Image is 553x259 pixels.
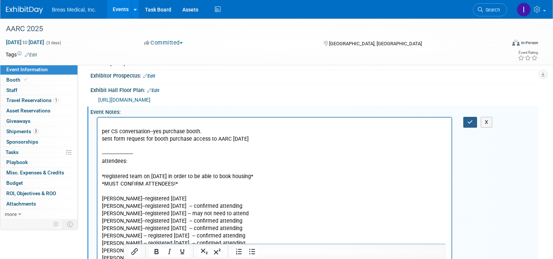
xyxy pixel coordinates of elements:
span: more [5,211,17,217]
div: AARC 2025 [3,22,493,36]
div: In-Person [521,40,538,46]
a: AARC Congress 2025: Breas Medical: My Account [4,197,123,203]
span: 3 [33,128,39,134]
a: Giveaways [0,116,77,126]
span: ROI, Objectives & ROO [6,190,56,196]
a: Tasks [0,147,77,157]
span: Budget [6,180,23,186]
a: [URL][DOMAIN_NAME] [35,212,88,218]
div: Event Format [459,39,539,50]
a: Edit [143,73,155,79]
span: to [21,39,29,45]
span: 1 [53,98,59,103]
span: [DATE] [DATE] [6,39,44,46]
a: Booth [0,75,77,85]
button: Insert/edit link [128,246,141,257]
button: Bullet list [246,246,258,257]
a: Misc. Expenses & Credits [0,168,77,178]
i: Booth reservation complete [24,78,27,82]
img: Inga Dolezar [517,3,531,17]
span: [GEOGRAPHIC_DATA], [GEOGRAPHIC_DATA] [329,41,422,46]
span: Playbook [6,159,28,165]
span: Shipments [6,128,39,134]
span: Event Information [6,66,48,72]
a: Edit [25,52,37,58]
img: ExhibitDay [6,6,43,14]
img: Format-Inperson.png [512,40,520,46]
div: Exhibit Hall Floor Plan: [90,85,538,94]
a: Shipments3 [0,127,77,137]
span: Attachments [6,201,36,207]
div: Exhibitor Prospectus: [90,70,538,80]
span: Giveaways [6,118,30,124]
a: Playbook [0,157,77,167]
span: Misc. Expenses & Credits [6,170,64,176]
span: Travel Reservations [6,97,59,103]
button: Numbered list [233,246,245,257]
button: Subscript [198,246,211,257]
a: ROI, Objectives & ROO [0,188,77,199]
a: Sponsorships [0,137,77,147]
a: Travel Reservations1 [0,95,77,105]
button: Superscript [211,246,223,257]
a: Staff [0,85,77,95]
span: Staff [6,87,17,93]
button: Underline [176,246,189,257]
a: Event Information [0,65,77,75]
span: Breas Medical, Inc. [52,7,96,13]
td: Personalize Event Tab Strip [50,219,63,229]
a: Search [473,3,507,16]
a: [URL][DOMAIN_NAME] [98,97,150,103]
span: Booth [6,77,29,83]
a: Budget [0,178,77,188]
button: X [481,117,493,128]
button: Committed [142,39,186,47]
span: Sponsorships [6,139,38,145]
a: Asset Reservations [0,106,77,116]
div: Event Rating [518,51,538,55]
button: Italic [163,246,176,257]
div: Event Notes: [90,106,538,116]
td: Toggle Event Tabs [63,219,78,229]
span: (3 days) [46,40,61,45]
span: Search [483,7,500,13]
span: Tasks [6,149,19,155]
span: Asset Reservations [6,108,50,114]
span: 9:00 AM - 5:00 PM [129,61,167,66]
a: Attachments [0,199,77,209]
a: more [0,209,77,219]
button: Bold [150,246,163,257]
a: Edit [147,88,159,93]
td: Tags [6,51,37,58]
